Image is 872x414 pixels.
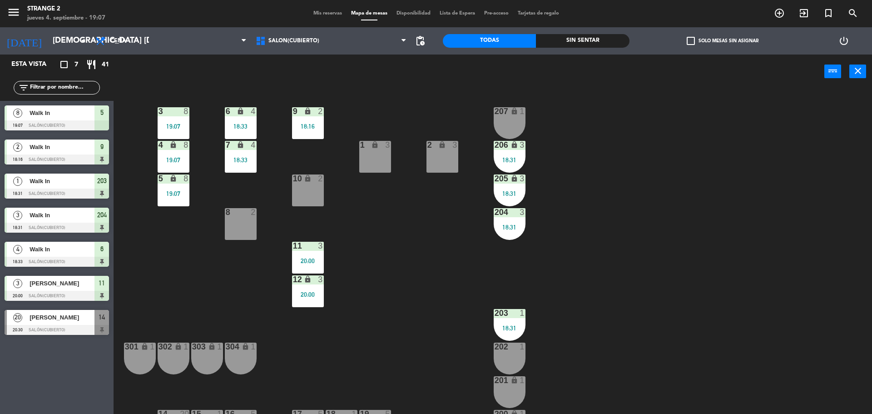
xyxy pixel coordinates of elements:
[292,123,324,130] div: 18:16
[510,141,518,149] i: lock
[30,108,94,118] span: Walk In
[100,141,104,152] span: 9
[292,291,324,298] div: 20:00
[687,37,695,45] span: check_box_outline_blank
[13,211,22,220] span: 3
[225,123,257,130] div: 18:33
[141,343,149,350] i: lock
[847,8,858,19] i: search
[360,141,361,149] div: 1
[27,5,105,14] div: Strange 2
[443,34,536,48] div: Todas
[30,176,94,186] span: Walk In
[237,107,244,115] i: lock
[304,175,312,182] i: lock
[385,141,391,149] div: 3
[30,244,94,254] span: Walk In
[520,107,525,115] div: 1
[520,343,525,351] div: 1
[318,175,323,183] div: 2
[97,175,107,186] span: 203
[494,325,525,331] div: 18:31
[158,123,189,130] div: 19:07
[292,258,324,264] div: 20:00
[30,210,94,220] span: Walk In
[536,34,629,48] div: Sin sentar
[852,65,863,76] i: close
[183,107,189,115] div: 8
[192,343,193,351] div: 303
[435,11,480,16] span: Lista de Espera
[510,376,518,384] i: lock
[13,313,22,322] span: 20
[510,107,518,115] i: lock
[415,35,426,46] span: pending_actions
[827,65,838,76] i: power_input
[304,275,312,283] i: lock
[318,275,323,284] div: 3
[438,141,446,149] i: lock
[183,343,189,351] div: 1
[183,175,189,183] div: 8
[480,11,513,16] span: Pre-acceso
[309,11,347,16] span: Mis reservas
[74,60,78,70] span: 7
[251,208,256,216] div: 2
[78,35,89,46] i: arrow_drop_down
[30,313,94,322] span: [PERSON_NAME]
[242,343,249,350] i: lock
[251,343,256,351] div: 1
[158,190,189,197] div: 19:07
[251,141,256,149] div: 4
[520,376,525,384] div: 1
[318,242,323,250] div: 3
[183,141,189,149] div: 8
[208,343,216,350] i: lock
[99,312,105,323] span: 14
[687,37,758,45] label: Solo mesas sin asignar
[18,82,29,93] i: filter_list
[169,175,177,182] i: lock
[29,83,99,93] input: Filtrar por nombre...
[99,278,105,289] span: 11
[100,107,104,118] span: 5
[102,60,109,70] span: 41
[158,157,189,163] div: 19:07
[13,143,22,152] span: 2
[7,5,20,22] button: menu
[100,244,104,254] span: 6
[5,59,65,70] div: Esta vista
[13,279,22,288] span: 3
[494,190,525,197] div: 18:31
[318,107,323,115] div: 2
[110,38,126,44] span: Cena
[774,8,785,19] i: add_circle_outline
[371,141,379,149] i: lock
[217,343,223,351] div: 1
[304,107,312,115] i: lock
[392,11,435,16] span: Disponibilidad
[225,157,257,163] div: 18:33
[30,279,94,288] span: [PERSON_NAME]
[494,224,525,230] div: 18:31
[237,141,244,149] i: lock
[494,157,525,163] div: 18:31
[251,107,256,115] div: 4
[174,343,182,350] i: lock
